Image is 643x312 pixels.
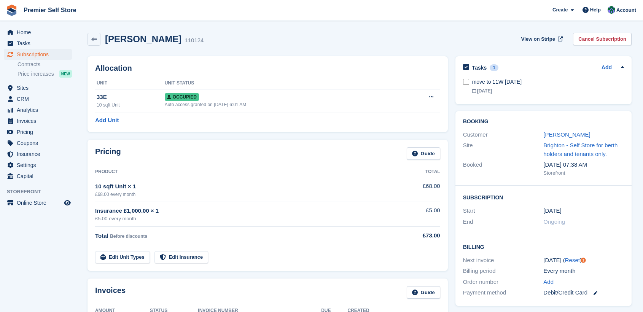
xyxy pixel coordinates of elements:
span: Coupons [17,138,62,148]
div: £73.00 [394,231,440,240]
h2: Billing [463,243,624,250]
td: £5.00 [394,202,440,227]
a: Guide [407,286,440,299]
div: End [463,218,544,226]
a: menu [4,49,72,60]
div: Auto access granted on [DATE] 6:01 AM [165,101,395,108]
img: stora-icon-8386f47178a22dfd0bd8f6a31ec36ba5ce8667c1dd55bd0f319d3a0aa187defe.svg [6,5,18,16]
td: £68.00 [394,178,440,202]
th: Total [394,166,440,178]
span: Subscriptions [17,49,62,60]
a: Premier Self Store [21,4,80,16]
span: Insurance [17,149,62,159]
h2: Tasks [472,64,487,71]
a: menu [4,105,72,115]
h2: Pricing [95,147,121,160]
span: Tasks [17,38,62,49]
th: Unit Status [165,77,395,89]
a: Brighton - Self Store for berth holders and tenants only. [543,142,618,157]
div: 33E [97,93,165,102]
img: Jo Granger [608,6,615,14]
a: menu [4,94,72,104]
span: Home [17,27,62,38]
a: Preview store [63,198,72,207]
a: menu [4,197,72,208]
span: Settings [17,160,62,170]
div: Start [463,207,544,215]
a: Add Unit [95,116,119,125]
div: Next invoice [463,256,544,265]
span: Online Store [17,197,62,208]
span: Sites [17,83,62,93]
a: menu [4,27,72,38]
a: menu [4,83,72,93]
a: Add [543,278,554,287]
a: menu [4,116,72,126]
div: £5.00 every month [95,215,394,223]
span: Pricing [17,127,62,137]
div: [DATE] 07:38 AM [543,161,624,169]
div: [DATE] ( ) [543,256,624,265]
div: Payment method [463,288,544,297]
span: Account [616,6,636,14]
div: NEW [59,70,72,78]
a: menu [4,171,72,181]
span: Total [95,232,108,239]
div: 10 sqft Unit [97,102,165,108]
h2: Allocation [95,64,440,73]
a: Price increases NEW [18,70,72,78]
div: move to 11W [DATE] [472,78,624,86]
span: Ongoing [543,218,565,225]
h2: [PERSON_NAME] [105,34,181,44]
div: £68.00 every month [95,191,394,198]
div: [DATE] [472,88,624,94]
span: Before discounts [110,234,147,239]
span: CRM [17,94,62,104]
span: View on Stripe [521,35,555,43]
span: Capital [17,171,62,181]
a: [PERSON_NAME] [543,131,590,138]
a: View on Stripe [518,33,564,45]
span: Create [552,6,568,14]
a: Edit Unit Types [95,251,150,264]
h2: Booking [463,119,624,125]
a: Add [602,64,612,72]
div: Billing period [463,267,544,275]
span: Storefront [7,188,76,196]
a: Reset [565,257,580,263]
div: Every month [543,267,624,275]
div: 110124 [185,36,204,45]
div: Tooltip anchor [580,257,587,264]
h2: Subscription [463,193,624,201]
a: Cancel Subscription [573,33,632,45]
div: Site [463,141,544,158]
a: Guide [407,147,440,160]
a: menu [4,38,72,49]
div: Order number [463,278,544,287]
time: 2025-09-28 00:00:00 UTC [543,207,561,215]
span: Invoices [17,116,62,126]
div: Insurance £1,000.00 × 1 [95,207,394,215]
span: Analytics [17,105,62,115]
span: Occupied [165,93,199,101]
div: 10 sqft Unit × 1 [95,182,394,191]
div: Storefront [543,169,624,177]
div: Customer [463,131,544,139]
a: Edit Insurance [154,251,208,264]
div: Booked [463,161,544,177]
a: menu [4,138,72,148]
div: 1 [490,64,498,71]
a: menu [4,160,72,170]
div: Debit/Credit Card [543,288,624,297]
a: move to 11W [DATE] [DATE] [472,74,624,98]
h2: Invoices [95,286,126,299]
th: Product [95,166,394,178]
a: menu [4,149,72,159]
span: Price increases [18,70,54,78]
span: Help [590,6,601,14]
a: Contracts [18,61,72,68]
th: Unit [95,77,165,89]
a: menu [4,127,72,137]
